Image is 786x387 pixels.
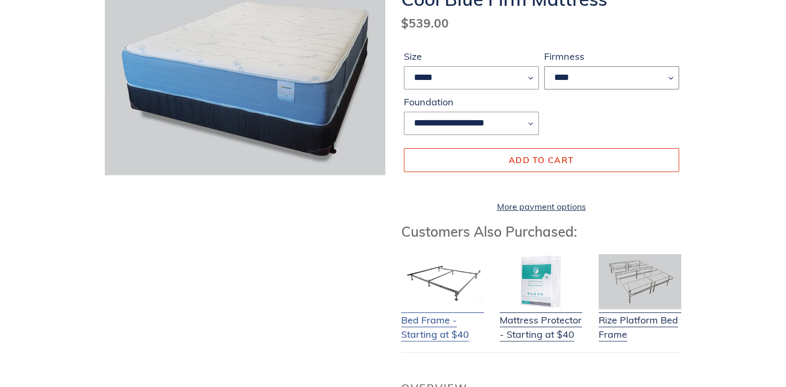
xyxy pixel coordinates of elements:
[544,49,679,64] label: Firmness
[500,300,582,341] a: Mattress Protector - Starting at $40
[401,223,682,240] h3: Customers Also Purchased:
[509,155,574,165] span: Add to cart
[599,300,681,341] a: Rize Platform Bed Frame
[401,15,449,31] span: $539.00
[500,254,582,309] img: Mattress Protector
[404,49,539,64] label: Size
[404,148,679,172] button: Add to cart
[404,200,679,213] a: More payment options
[401,300,484,341] a: Bed Frame - Starting at $40
[404,95,539,109] label: Foundation
[599,254,681,309] img: Adjustable Base
[401,254,484,309] img: Bed Frame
